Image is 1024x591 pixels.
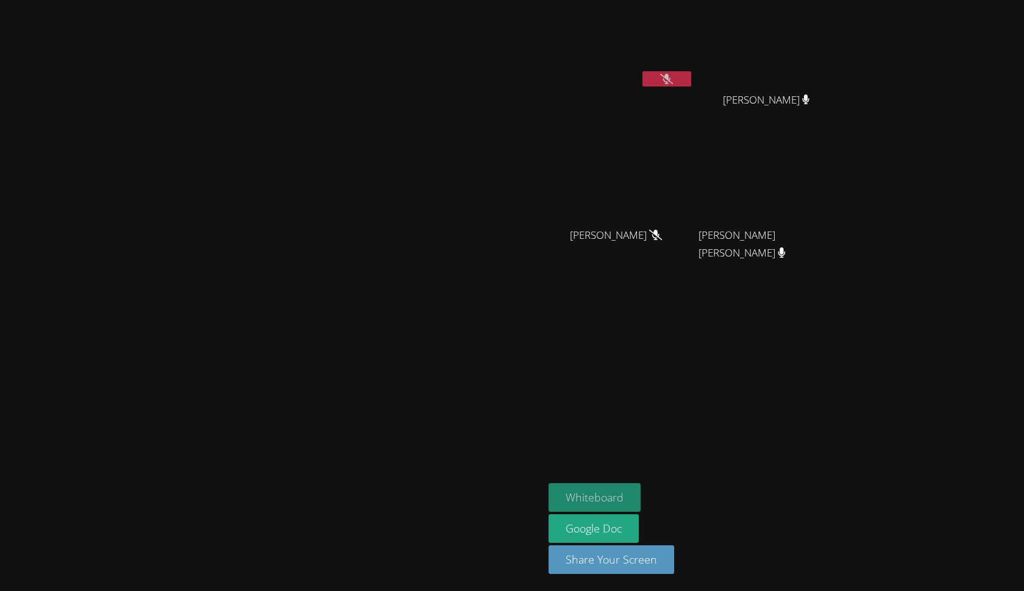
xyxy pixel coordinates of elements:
[549,545,674,574] button: Share Your Screen
[549,514,639,543] a: Google Doc
[699,227,834,262] span: [PERSON_NAME] [PERSON_NAME]
[723,91,810,109] span: [PERSON_NAME]
[570,227,662,244] span: [PERSON_NAME]
[549,483,641,512] button: Whiteboard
